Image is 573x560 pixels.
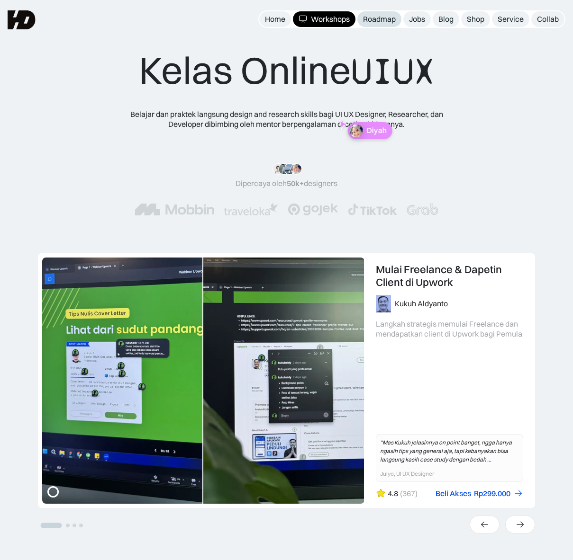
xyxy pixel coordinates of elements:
div: Collab [537,14,559,24]
div: Kelas Online [139,47,435,94]
a: Blog [433,11,459,27]
div: Rp299.000 [474,489,510,498]
a: Jobs [403,11,431,27]
button: Go to slide 1 [41,523,62,528]
a: Service [492,11,529,27]
div: Dipercaya oleh designers [236,178,337,188]
span: UIUX [351,49,435,94]
a: Home [259,11,291,27]
div: Roadmap [363,14,396,24]
div: Belajar dan praktek langsung design and research skills bagi UI UX Designer, Researcher, dan Deve... [116,109,457,129]
div: Workshops [311,14,350,24]
span: 50k+ [287,178,304,188]
div: Home [265,14,285,24]
ul: Select a slide to show [38,521,84,529]
p: Diyah [366,126,386,135]
button: Go to slide 2 [66,524,70,527]
a: Roadmap [357,11,401,27]
a: Collab [531,11,564,27]
div: 1 of 4 [38,253,535,508]
div: (367) [400,489,418,498]
a: Shop [461,11,490,27]
a: Beli AksesRp299.000 [436,489,523,498]
a: Workshops [293,11,355,27]
div: Service [498,14,524,24]
div: 4.8 [388,489,398,498]
button: Go to slide 4 [79,524,83,527]
div: Jobs [409,14,425,24]
div: Shop [467,14,484,24]
button: Go to slide 3 [73,524,76,527]
div: Blog [438,14,454,24]
div: Beli Akses [436,489,471,498]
